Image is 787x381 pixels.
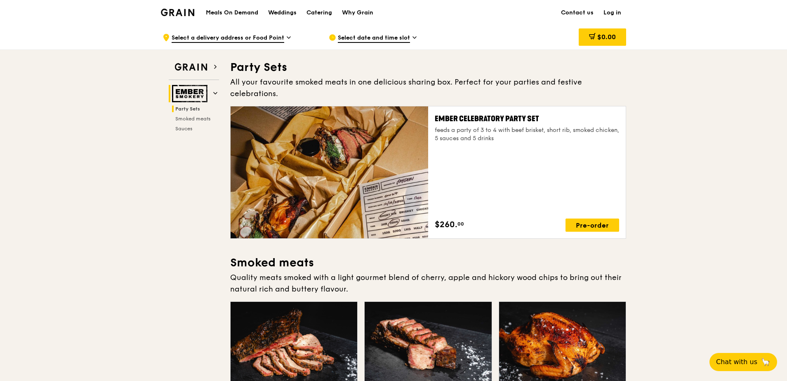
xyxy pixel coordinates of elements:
div: Quality meats smoked with a light gourmet blend of cherry, apple and hickory wood chips to bring ... [230,272,626,295]
a: Log in [598,0,626,25]
span: Smoked meats [175,116,210,122]
h3: Smoked meats [230,255,626,270]
img: Grain [161,9,194,16]
a: Catering [302,0,337,25]
div: Ember Celebratory Party Set [435,113,619,125]
span: $0.00 [597,33,616,41]
span: Select a delivery address or Food Point [172,34,284,43]
span: 00 [457,221,464,227]
span: Select date and time slot [338,34,410,43]
h3: Party Sets [230,60,626,75]
span: $260. [435,219,457,231]
a: Weddings [263,0,302,25]
span: 🦙 [761,357,771,367]
div: All your favourite smoked meats in one delicious sharing box. Perfect for your parties and festiv... [230,76,626,99]
div: Pre-order [566,219,619,232]
h1: Meals On Demand [206,9,258,17]
button: Chat with us🦙 [709,353,777,371]
div: Why Grain [342,0,373,25]
span: Party Sets [175,106,200,112]
img: Grain web logo [172,60,210,75]
img: Ember Smokery web logo [172,85,210,102]
a: Contact us [556,0,598,25]
div: Catering [306,0,332,25]
a: Why Grain [337,0,378,25]
div: feeds a party of 3 to 4 with beef brisket, short rib, smoked chicken, 5 sauces and 5 drinks [435,126,619,143]
span: Chat with us [716,357,757,367]
div: Weddings [268,0,297,25]
span: Sauces [175,126,192,132]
